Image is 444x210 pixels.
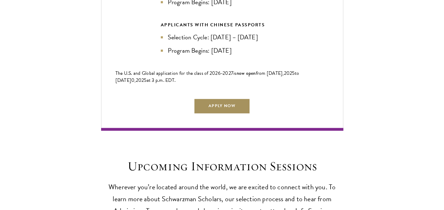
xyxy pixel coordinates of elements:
li: Program Begins: [DATE] [161,46,284,55]
span: 202 [136,77,144,84]
span: is [233,70,237,77]
h2: Upcoming Information Sessions [101,159,343,174]
span: The U.S. and Global application for the class of 202 [115,70,218,77]
div: APPLICANTS WITH CHINESE PASSPORTS [161,21,284,29]
span: 202 [284,70,292,77]
li: Selection Cycle: [DATE] – [DATE] [161,32,284,42]
span: -202 [221,70,231,77]
span: , [134,77,135,84]
a: Apply Now [194,98,250,114]
span: to [DATE] [115,70,299,84]
span: 6 [218,70,221,77]
span: at 3 p.m. EDT. [147,77,176,84]
span: 7 [231,70,233,77]
span: 5 [144,77,146,84]
span: now open [237,70,256,77]
span: from [DATE], [256,70,284,77]
span: 5 [292,70,294,77]
span: 0 [131,77,134,84]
